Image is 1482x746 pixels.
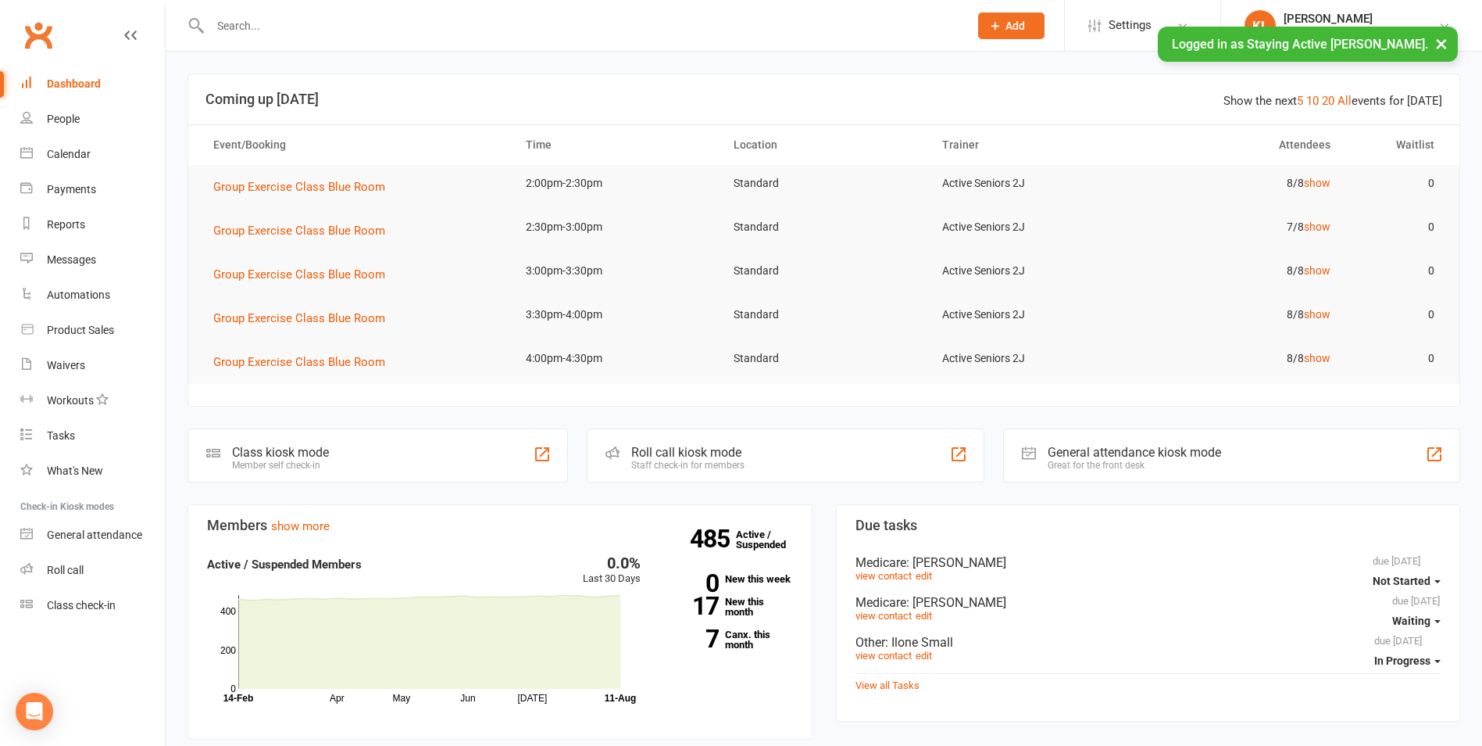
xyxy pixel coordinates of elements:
[1304,264,1330,277] a: show
[213,265,396,284] button: Group Exercise Class Blue Room
[47,529,142,541] div: General attendance
[928,340,1136,377] td: Active Seniors 2J
[855,650,912,662] a: view contact
[1109,8,1152,43] span: Settings
[855,680,920,691] a: View all Tasks
[855,635,1441,650] div: Other
[20,383,165,418] a: Workouts
[20,313,165,348] a: Product Sales
[47,599,116,612] div: Class check-in
[213,267,385,282] span: Group Exercise Class Blue Room
[690,527,736,551] strong: 485
[1223,91,1442,110] div: Show the next events for [DATE]
[1306,94,1319,108] a: 10
[20,348,165,383] a: Waivers
[1304,308,1330,321] a: show
[207,558,362,572] strong: Active / Suspended Members
[213,178,396,196] button: Group Exercise Class Blue Room
[47,289,110,301] div: Automations
[20,278,165,313] a: Automations
[47,148,91,160] div: Calendar
[1048,445,1221,460] div: General attendance kiosk mode
[1345,296,1448,333] td: 0
[47,464,103,477] div: What's New
[928,165,1136,202] td: Active Seniors 2J
[1297,94,1303,108] a: 5
[855,518,1441,533] h3: Due tasks
[512,209,720,246] td: 2:30pm-3:00pm
[906,595,1006,610] span: : [PERSON_NAME]
[1284,12,1438,26] div: [PERSON_NAME]
[664,627,719,651] strong: 7
[213,224,385,238] span: Group Exercise Class Blue Room
[1345,209,1448,246] td: 0
[1304,221,1330,233] a: show
[928,125,1136,165] th: Trainer
[631,460,745,471] div: Staff check-in for members
[916,570,932,582] a: edit
[512,165,720,202] td: 2:00pm-2:30pm
[1374,647,1441,675] button: In Progress
[205,15,958,37] input: Search...
[906,555,1006,570] span: : [PERSON_NAME]
[20,66,165,102] a: Dashboard
[47,324,114,336] div: Product Sales
[232,445,329,460] div: Class kiosk mode
[213,180,385,194] span: Group Exercise Class Blue Room
[1337,94,1352,108] a: All
[1048,460,1221,471] div: Great for the front desk
[664,597,793,617] a: 17New this month
[20,242,165,278] a: Messages
[1373,567,1441,595] button: Not Started
[720,165,927,202] td: Standard
[47,429,75,442] div: Tasks
[20,172,165,207] a: Payments
[1304,352,1330,364] a: show
[664,574,793,584] a: 0New this week
[47,218,85,231] div: Reports
[1345,165,1448,202] td: 0
[512,296,720,333] td: 3:30pm-4:00pm
[20,553,165,588] a: Roll call
[47,183,96,195] div: Payments
[512,253,720,289] td: 3:00pm-3:30pm
[1427,27,1455,60] button: ×
[720,125,927,165] th: Location
[1136,253,1344,289] td: 8/8
[20,102,165,137] a: People
[720,296,927,333] td: Standard
[213,311,385,325] span: Group Exercise Class Blue Room
[20,454,165,489] a: What's New
[1136,296,1344,333] td: 8/8
[928,209,1136,246] td: Active Seniors 2J
[232,460,329,471] div: Member self check-in
[583,555,641,587] div: Last 30 Days
[885,635,953,650] span: : Ilone Small
[855,570,912,582] a: view contact
[720,209,927,246] td: Standard
[916,610,932,622] a: edit
[213,353,396,371] button: Group Exercise Class Blue Room
[20,418,165,454] a: Tasks
[1172,37,1428,52] span: Logged in as Staying Active [PERSON_NAME].
[1136,165,1344,202] td: 8/8
[1373,575,1430,587] span: Not Started
[1136,340,1344,377] td: 8/8
[1345,125,1448,165] th: Waitlist
[928,253,1136,289] td: Active Seniors 2J
[1322,94,1334,108] a: 20
[916,650,932,662] a: edit
[736,518,805,561] a: 485Active / Suspended
[1392,615,1430,627] span: Waiting
[213,221,396,240] button: Group Exercise Class Blue Room
[47,359,85,371] div: Waivers
[1136,209,1344,246] td: 7/8
[47,77,101,90] div: Dashboard
[720,340,927,377] td: Standard
[855,595,1441,610] div: Medicare
[205,91,1442,107] h3: Coming up [DATE]
[47,564,84,576] div: Roll call
[47,253,96,266] div: Messages
[199,125,512,165] th: Event/Booking
[20,207,165,242] a: Reports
